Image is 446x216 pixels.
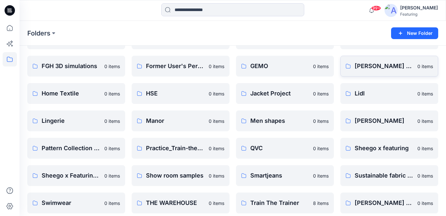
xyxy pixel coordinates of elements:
[209,200,224,207] p: 0 items
[209,90,224,97] p: 0 items
[236,138,334,159] a: QVC0 items
[313,118,329,124] p: 0 items
[146,116,205,125] p: Manor
[340,193,438,213] a: [PERSON_NAME] Lingerie0 items
[417,63,433,70] p: 0 items
[209,145,224,152] p: 0 items
[340,165,438,186] a: Sustainable fabric 3D styles0 items
[340,110,438,131] a: [PERSON_NAME]0 items
[250,116,309,125] p: Men shapes
[42,171,100,180] p: Sheego x Featuring (Collaboration)
[355,89,413,98] p: Lidl
[355,171,413,180] p: Sustainable fabric 3D styles
[417,90,433,97] p: 0 items
[313,172,329,179] p: 0 items
[27,165,125,186] a: Sheego x Featuring (Collaboration)0 items
[132,193,230,213] a: THE WAREHOUSE0 items
[313,200,329,207] p: 8 items
[104,90,120,97] p: 0 items
[209,63,224,70] p: 0 items
[27,193,125,213] a: Swimwear0 items
[313,63,329,70] p: 0 items
[385,4,398,17] img: avatar
[371,6,381,11] span: 99+
[236,56,334,77] a: GEMO0 items
[313,90,329,97] p: 0 items
[340,83,438,104] a: Lidl0 items
[42,62,100,71] p: FGH 3D simulations
[132,56,230,77] a: Former User's Personal Zone0 items
[236,110,334,131] a: Men shapes0 items
[236,193,334,213] a: Train The Trainer8 items
[250,89,309,98] p: Jacket Project
[209,118,224,124] p: 0 items
[27,138,125,159] a: Pattern Collection Venus0 items
[42,89,100,98] p: Home Textile
[146,89,205,98] p: HSE
[340,56,438,77] a: [PERSON_NAME] Finnland0 items
[132,110,230,131] a: Manor0 items
[146,198,205,208] p: THE WAREHOUSE
[417,145,433,152] p: 0 items
[146,144,205,153] p: Practice_Train-the-Trainer
[313,145,329,152] p: 0 items
[250,198,309,208] p: Train The Trainer
[104,118,120,124] p: 0 items
[355,144,413,153] p: Sheego x featuring
[27,56,125,77] a: FGH 3D simulations0 items
[104,145,120,152] p: 0 items
[417,172,433,179] p: 0 items
[104,63,120,70] p: 0 items
[417,118,433,124] p: 0 items
[400,12,438,17] div: Featuring
[355,198,413,208] p: [PERSON_NAME] Lingerie
[417,200,433,207] p: 0 items
[27,83,125,104] a: Home Textile0 items
[132,138,230,159] a: Practice_Train-the-Trainer0 items
[355,62,413,71] p: [PERSON_NAME] Finnland
[146,62,205,71] p: Former User's Personal Zone
[391,27,438,39] button: New Folder
[209,172,224,179] p: 0 items
[236,83,334,104] a: Jacket Project0 items
[250,171,309,180] p: Smartjeans
[355,116,413,125] p: [PERSON_NAME]
[132,83,230,104] a: HSE0 items
[340,138,438,159] a: Sheego x featuring0 items
[400,4,438,12] div: [PERSON_NAME]
[146,171,205,180] p: Show room samples
[250,144,309,153] p: QVC
[42,144,100,153] p: Pattern Collection Venus
[42,198,100,208] p: Swimwear
[27,29,50,38] a: Folders
[27,110,125,131] a: Lingerie0 items
[250,62,309,71] p: GEMO
[104,172,120,179] p: 0 items
[132,165,230,186] a: Show room samples0 items
[42,116,100,125] p: Lingerie
[104,200,120,207] p: 0 items
[236,165,334,186] a: Smartjeans0 items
